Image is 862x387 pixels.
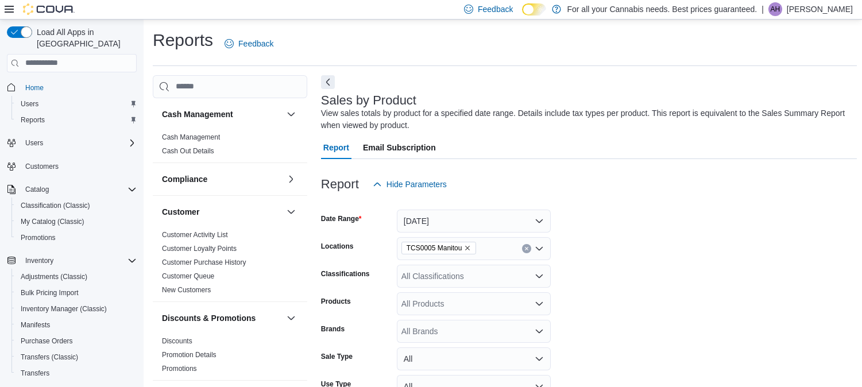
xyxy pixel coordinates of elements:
label: Brands [321,324,345,334]
button: Open list of options [535,244,544,253]
h3: Customer [162,206,199,218]
a: Home [21,81,48,95]
button: Open list of options [535,299,544,308]
span: TCS0005 Manitou [407,242,462,254]
span: Reports [21,115,45,125]
label: Classifications [321,269,370,278]
span: Purchase Orders [21,336,73,346]
a: New Customers [162,286,211,294]
span: Adjustments (Classic) [16,270,137,284]
a: Cash Out Details [162,147,214,155]
button: Open list of options [535,272,544,281]
button: Open list of options [535,327,544,336]
label: Locations [321,242,354,251]
span: New Customers [162,285,211,295]
input: Dark Mode [522,3,546,16]
h3: Cash Management [162,109,233,120]
span: Promotions [21,233,56,242]
button: Cash Management [284,107,298,121]
button: Customers [2,158,141,175]
span: Cash Out Details [162,146,214,156]
label: Sale Type [321,352,353,361]
span: Transfers (Classic) [21,353,78,362]
button: Catalog [21,183,53,196]
span: Home [25,83,44,92]
a: Customer Loyalty Points [162,245,237,253]
a: Classification (Classic) [16,199,95,212]
button: Promotions [11,230,141,246]
a: My Catalog (Classic) [16,215,89,229]
button: Home [2,79,141,96]
button: Users [2,135,141,151]
span: Load All Apps in [GEOGRAPHIC_DATA] [32,26,137,49]
button: Inventory [2,253,141,269]
div: Cash Management [153,130,307,162]
h3: Report [321,177,359,191]
img: Cova [23,3,75,15]
button: Discounts & Promotions [284,311,298,325]
button: Catalog [2,181,141,198]
span: Manifests [21,320,50,330]
label: Products [321,297,351,306]
span: Transfers [16,366,137,380]
span: Feedback [478,3,513,15]
span: Classification (Classic) [16,199,137,212]
span: Adjustments (Classic) [21,272,87,281]
button: Reports [11,112,141,128]
a: Feedback [220,32,278,55]
button: Remove TCS0005 Manitou from selection in this group [464,245,471,251]
div: Discounts & Promotions [153,334,307,380]
button: Next [321,75,335,89]
span: My Catalog (Classic) [16,215,137,229]
span: Transfers [21,369,49,378]
span: Customer Loyalty Points [162,244,237,253]
span: Transfers (Classic) [16,350,137,364]
span: TCS0005 Manitou [401,242,477,254]
span: Customers [25,162,59,171]
p: | [762,2,764,16]
span: Manifests [16,318,137,332]
a: Transfers (Classic) [16,350,83,364]
span: Feedback [238,38,273,49]
button: Hide Parameters [368,173,451,196]
span: Users [25,138,43,148]
a: Inventory Manager (Classic) [16,302,111,316]
span: Inventory Manager (Classic) [21,304,107,314]
button: [DATE] [397,210,551,233]
span: Customer Queue [162,272,214,281]
button: Compliance [284,172,298,186]
a: Promotions [162,365,197,373]
span: Bulk Pricing Import [16,286,137,300]
span: Email Subscription [363,136,436,159]
a: Transfers [16,366,54,380]
button: Clear input [522,244,531,253]
span: Customers [21,159,137,173]
span: Promotions [162,364,197,373]
button: Transfers [11,365,141,381]
button: My Catalog (Classic) [11,214,141,230]
button: Inventory Manager (Classic) [11,301,141,317]
button: Manifests [11,317,141,333]
button: Cash Management [162,109,282,120]
span: Bulk Pricing Import [21,288,79,297]
a: Customers [21,160,63,173]
h1: Reports [153,29,213,52]
a: Customer Activity List [162,231,228,239]
button: Purchase Orders [11,333,141,349]
div: Ashton Hanlon [768,2,782,16]
span: Hide Parameters [386,179,447,190]
a: Promotion Details [162,351,217,359]
span: Discounts [162,336,192,346]
button: Inventory [21,254,58,268]
span: Reports [16,113,137,127]
span: Promotion Details [162,350,217,359]
button: Discounts & Promotions [162,312,282,324]
a: Discounts [162,337,192,345]
button: All [397,347,551,370]
button: Classification (Classic) [11,198,141,214]
a: Bulk Pricing Import [16,286,83,300]
div: View sales totals by product for a specified date range. Details include tax types per product. T... [321,107,852,131]
span: Classification (Classic) [21,201,90,210]
span: Catalog [25,185,49,194]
